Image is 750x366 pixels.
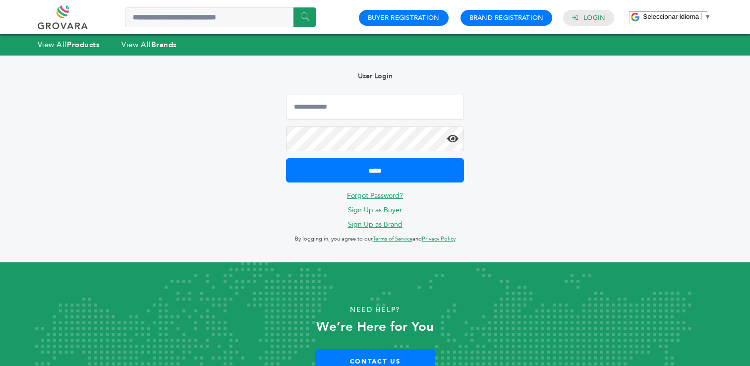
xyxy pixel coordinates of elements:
[469,13,544,22] a: Brand Registration
[286,126,463,151] input: Password
[347,191,403,200] a: Forgot Password?
[704,13,711,20] span: ▼
[368,13,440,22] a: Buyer Registration
[286,233,463,245] p: By logging in, you agree to our and
[286,95,463,120] input: Email Address
[358,71,393,81] b: User Login
[348,205,402,215] a: Sign Up as Buyer
[373,235,412,243] a: Terms of Service
[643,13,699,20] span: Seleccionar idioma
[67,40,100,50] strong: Products
[583,13,605,22] a: Login
[38,303,713,317] p: Need Help?
[151,40,177,50] strong: Brands
[316,318,434,336] strong: We’re Here for You
[348,220,403,229] a: Sign Up as Brand
[422,235,456,243] a: Privacy Policy
[38,40,100,50] a: View AllProducts
[643,13,711,20] a: Seleccionar idioma​
[121,40,177,50] a: View AllBrands
[125,7,316,27] input: Search a product or brand...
